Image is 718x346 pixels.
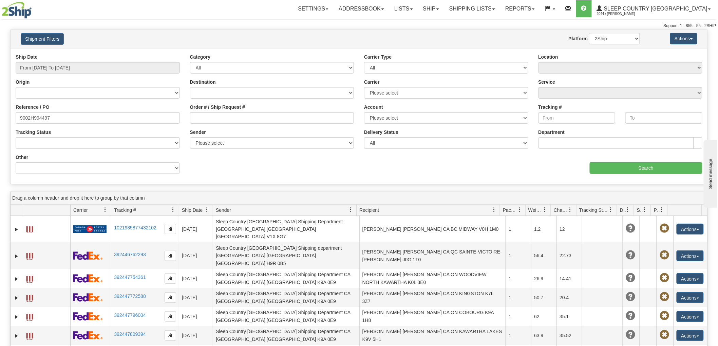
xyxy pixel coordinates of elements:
a: Ship [418,0,444,17]
span: Tracking Status [579,207,609,213]
td: [DATE] [179,216,213,242]
a: Label [26,292,33,303]
td: [PERSON_NAME] [PERSON_NAME] CA ON COBOURG K9A 1H8 [359,307,506,326]
a: Expand [13,313,20,320]
td: [PERSON_NAME] [PERSON_NAME] CA BC MIDWAY V0H 1M0 [359,216,506,242]
img: logo2044.jpg [2,2,32,19]
td: [DATE] [179,326,213,345]
span: Tracking # [114,207,136,213]
label: Order # / Ship Request # [190,104,245,110]
a: Weight filter column settings [539,204,551,216]
span: Unknown [626,224,635,233]
a: Reports [500,0,540,17]
td: 14.41 [556,269,582,288]
a: Label [26,223,33,234]
span: Unknown [626,311,635,321]
a: Expand [13,332,20,339]
a: Label [26,311,33,322]
label: Department [538,129,565,136]
span: Ship Date [182,207,203,213]
td: [PERSON_NAME] [PERSON_NAME] CA ON KAWARTHA LAKES K9V 5H1 [359,326,506,345]
span: Pickup Not Assigned [660,250,669,260]
span: Pickup Not Assigned [660,273,669,283]
a: Settings [293,0,334,17]
td: Sleep Country [GEOGRAPHIC_DATA] Shipping Department [GEOGRAPHIC_DATA] [GEOGRAPHIC_DATA] [GEOGRAPH... [213,216,359,242]
button: Actions [670,33,697,44]
a: Delivery Status filter column settings [622,204,634,216]
span: Charge [554,207,568,213]
img: 2 - FedEx Express® [73,293,103,302]
a: Ship Date filter column settings [201,204,213,216]
button: Actions [677,273,704,284]
td: 1 [506,288,531,307]
td: 26.9 [531,269,556,288]
button: Copy to clipboard [165,251,176,261]
label: Origin [16,79,30,85]
a: Label [26,330,33,341]
label: Sender [190,129,206,136]
div: grid grouping header [11,191,707,205]
button: Actions [677,224,704,235]
span: Shipment Issues [637,207,643,213]
a: Sender filter column settings [345,204,356,216]
a: Shipment Issues filter column settings [639,204,651,216]
button: Copy to clipboard [165,311,176,322]
a: 392447772588 [114,293,146,299]
a: Pickup Status filter column settings [656,204,668,216]
span: Pickup Not Assigned [660,311,669,321]
a: 392447809394 [114,331,146,337]
button: Actions [677,250,704,261]
label: Account [364,104,383,110]
img: 2 - FedEx Express® [73,312,103,321]
div: Send message [5,6,63,11]
img: 2 - FedEx Express® [73,274,103,283]
a: Packages filter column settings [514,204,525,216]
label: Destination [190,79,216,85]
td: [DATE] [179,269,213,288]
img: 2 - FedEx Express® [73,251,103,260]
td: 1 [506,269,531,288]
label: Delivery Status [364,129,398,136]
span: Unknown [626,250,635,260]
a: Shipping lists [444,0,500,17]
span: Sender [216,207,231,213]
span: Pickup Not Assigned [660,330,669,340]
a: Expand [13,276,20,282]
td: Sleep Country [GEOGRAPHIC_DATA] Shipping department [GEOGRAPHIC_DATA] [GEOGRAPHIC_DATA] [GEOGRAPH... [213,242,359,269]
a: 392447796004 [114,312,146,318]
span: Sleep Country [GEOGRAPHIC_DATA] [602,6,707,12]
input: Search [590,162,702,174]
td: 35.52 [556,326,582,345]
td: [PERSON_NAME] [PERSON_NAME] CA QC SAINTE-VICTOIRE-[PERSON_NAME] J0G 1T0 [359,242,506,269]
label: Carrier [364,79,380,85]
span: Unknown [626,330,635,340]
button: Copy to clipboard [165,273,176,284]
span: Unknown [626,273,635,283]
td: Sleep Country [GEOGRAPHIC_DATA] Shipping Department CA [GEOGRAPHIC_DATA] [GEOGRAPHIC_DATA] K9A 0E9 [213,307,359,326]
td: 12 [556,216,582,242]
a: Charge filter column settings [565,204,576,216]
a: Expand [13,226,20,233]
label: Other [16,154,28,161]
a: Lists [389,0,418,17]
button: Actions [677,311,704,322]
a: Carrier filter column settings [99,204,111,216]
label: Tracking # [538,104,562,110]
span: Recipient [359,207,379,213]
td: 35.1 [556,307,582,326]
input: To [625,112,702,124]
button: Shipment Filters [21,33,64,45]
span: Pickup Not Assigned [660,292,669,302]
label: Ship Date [16,54,38,60]
a: 392446762293 [114,252,146,257]
a: 1021985877432102 [114,225,156,230]
a: Expand [13,253,20,260]
td: [PERSON_NAME] [PERSON_NAME] CA ON WOODVIEW NORTH KAWARTHA K0L 3E0 [359,269,506,288]
button: Copy to clipboard [165,330,176,341]
img: 2 - FedEx Express® [73,331,103,340]
td: Sleep Country [GEOGRAPHIC_DATA] Shipping Department CA [GEOGRAPHIC_DATA] [GEOGRAPHIC_DATA] K9A 0E9 [213,288,359,307]
a: Addressbook [334,0,389,17]
button: Copy to clipboard [165,224,176,234]
span: Delivery Status [620,207,626,213]
a: Label [26,273,33,284]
